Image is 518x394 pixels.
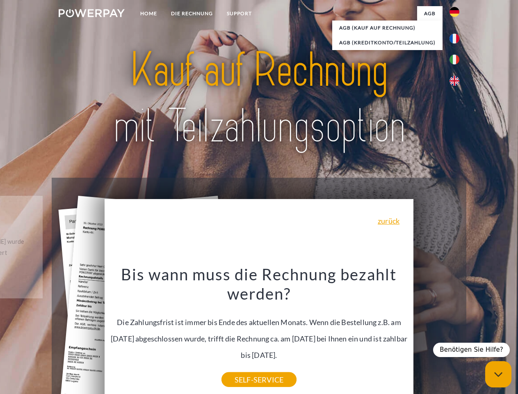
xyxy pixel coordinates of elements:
[417,6,443,21] a: agb
[78,39,440,157] img: title-powerpay_de.svg
[450,34,459,44] img: fr
[164,6,220,21] a: DIE RECHNUNG
[378,217,399,224] a: zurück
[332,21,443,35] a: AGB (Kauf auf Rechnung)
[110,264,409,380] div: Die Zahlungsfrist ist immer bis Ende des aktuellen Monats. Wenn die Bestellung z.B. am [DATE] abg...
[332,35,443,50] a: AGB (Kreditkonto/Teilzahlung)
[450,55,459,64] img: it
[220,6,259,21] a: SUPPORT
[450,7,459,17] img: de
[450,76,459,86] img: en
[485,361,511,387] iframe: Schaltfläche zum Öffnen des Messaging-Fensters; Konversation läuft
[110,264,409,304] h3: Bis wann muss die Rechnung bezahlt werden?
[133,6,164,21] a: Home
[59,9,125,17] img: logo-powerpay-white.svg
[433,343,510,357] div: Benötigen Sie Hilfe?
[221,372,297,387] a: SELF-SERVICE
